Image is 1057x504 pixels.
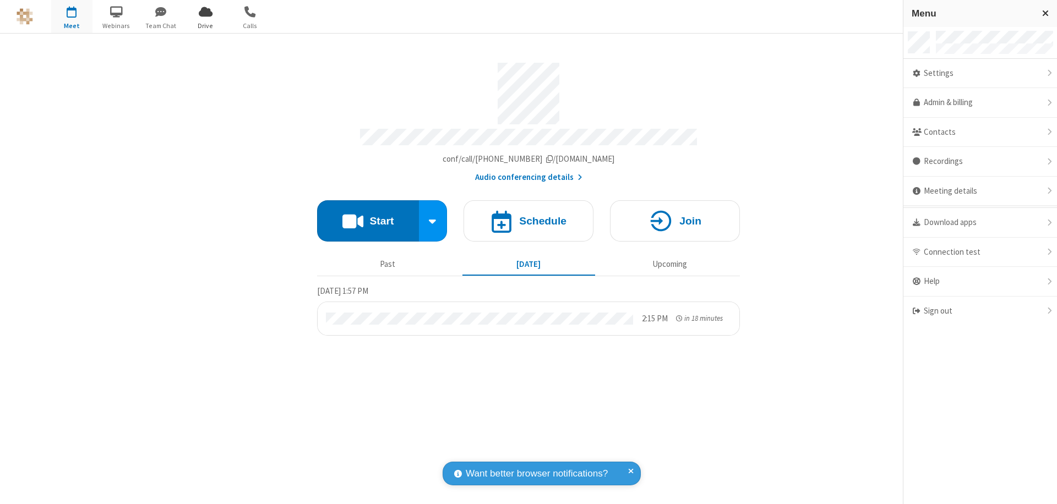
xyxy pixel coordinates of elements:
[322,254,454,275] button: Past
[903,88,1057,118] a: Admin & billing
[317,54,740,184] section: Account details
[96,21,137,31] span: Webinars
[443,154,615,164] span: Copy my meeting room link
[603,254,736,275] button: Upcoming
[17,8,33,25] img: QA Selenium DO NOT DELETE OR CHANGE
[903,208,1057,238] div: Download apps
[1029,475,1049,496] iframe: Chat
[475,171,582,184] button: Audio conferencing details
[462,254,595,275] button: [DATE]
[419,200,448,242] div: Start conference options
[466,467,608,481] span: Want better browser notifications?
[912,8,1032,19] h3: Menu
[903,177,1057,206] div: Meeting details
[903,297,1057,326] div: Sign out
[903,147,1057,177] div: Recordings
[230,21,271,31] span: Calls
[684,314,723,323] span: in 18 minutes
[317,200,419,242] button: Start
[185,21,226,31] span: Drive
[140,21,182,31] span: Team Chat
[903,238,1057,267] div: Connection test
[679,216,701,226] h4: Join
[903,118,1057,147] div: Contacts
[369,216,394,226] h4: Start
[610,200,740,242] button: Join
[317,284,740,336] section: Today's Meetings
[642,313,668,325] div: 2:15 PM
[51,21,92,31] span: Meet
[903,59,1057,89] div: Settings
[464,200,593,242] button: Schedule
[317,286,368,296] span: [DATE] 1:57 PM
[903,267,1057,297] div: Help
[443,153,615,166] button: Copy my meeting room linkCopy my meeting room link
[519,216,566,226] h4: Schedule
